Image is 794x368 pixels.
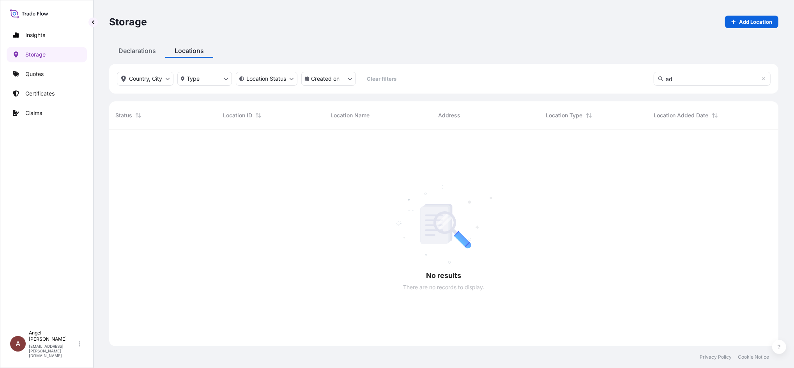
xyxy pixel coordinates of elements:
a: Cookie Notice [738,354,769,360]
span: Location Type [546,111,583,119]
button: Sort [254,111,263,120]
a: Claims [7,105,87,121]
span: Status [115,111,132,119]
p: Clear filters [367,75,396,83]
p: Type [187,75,200,83]
span: Location ID [223,111,252,119]
button: location-added-date Filter options [301,72,356,86]
p: Certificates [25,90,55,97]
input: Search Location Name or ID [654,72,771,86]
span: Address [438,111,460,119]
p: Storage [109,16,147,28]
p: Location Status [246,75,286,83]
a: Privacy Policy [700,354,732,360]
p: Country, City [129,75,162,83]
span: A [16,340,20,348]
button: storageLocation Filter options [117,72,173,86]
p: Claims [25,109,42,117]
a: Add Location [725,16,778,28]
a: Storage [7,47,87,62]
p: Angel [PERSON_NAME] [29,330,77,342]
button: Clear filters [360,73,403,85]
span: Location Name [331,111,370,119]
p: Add Location [739,18,772,26]
p: Storage [25,51,46,58]
p: Created on [311,75,340,83]
a: Quotes [7,66,87,82]
div: Declarations [109,44,165,58]
p: Insights [25,31,45,39]
button: Sort [710,111,720,120]
button: storageLocationStatus Filter options [236,72,297,86]
button: Sort [584,111,594,120]
button: storageType Filter options [177,72,232,86]
div: Locations [165,44,213,58]
p: [EMAIL_ADDRESS][PERSON_NAME][DOMAIN_NAME] [29,344,77,358]
p: Quotes [25,70,44,78]
span: Location Added Date [654,111,709,119]
a: Insights [7,27,87,43]
a: Certificates [7,86,87,101]
button: Sort [134,111,143,120]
